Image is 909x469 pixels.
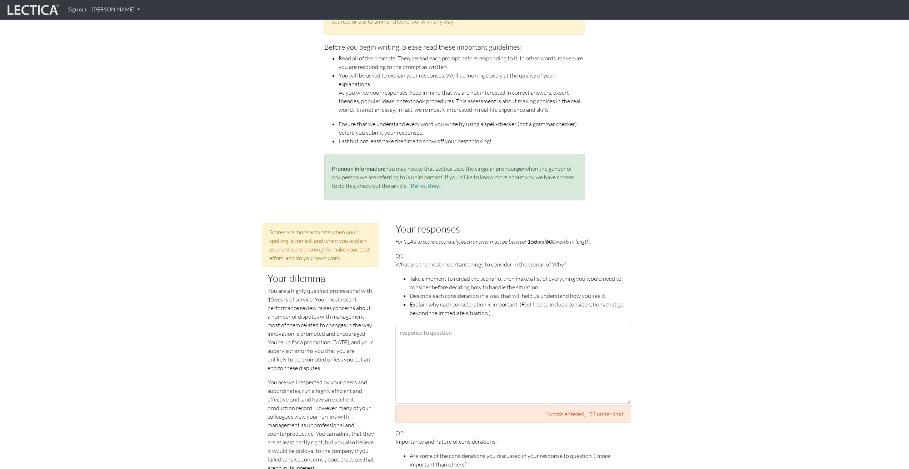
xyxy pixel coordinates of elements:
[339,88,585,114] p: As you write your responses, keep in mind that we are not interested in correct answers, expert t...
[410,291,631,300] li: Describe each consideration in a way that will help us understand how you see it.
[395,405,631,423] div: 1 words entered
[332,165,385,172] strong: Pronoun information:
[339,137,585,145] li: Last but not least, take the time to show off your best thinking!
[517,165,525,172] i: per
[584,410,624,418] span: , 157 under limit
[262,223,380,267] div: Scores are more accurate when your spelling is correct, and when you explain your answers thoroug...
[89,3,143,17] a: [PERSON_NAME]
[395,251,631,317] p: Q1:
[410,300,631,317] li: Explain why each consideration is important. (Feel free to include considerations that go beyond ...
[6,3,59,17] img: lecticalive
[65,3,89,17] a: Sign out
[546,238,555,245] b: 600
[528,238,537,245] b: 158
[395,223,631,234] h3: Your responses
[411,182,439,189] a: Per vs. they
[395,437,631,446] p: Importance and nature of considerations:
[410,274,631,291] li: Take a moment to reread the scenario, then make a list of everything you would need to consider b...
[268,286,374,372] p: You are a highly qualified professional with 15 years of service. Your most recent performance re...
[332,164,578,190] p: You may notice that Lectica uses the singular pronoun when the gender of any person we are referr...
[410,451,631,469] li: Are some of the considerations you discussed in your response to question 1 more important than o...
[339,120,585,137] li: Ensure that we understand every word you write by using a spell-checker (not a grammar checker) b...
[395,238,590,245] em: For CLAS to score accurately, each answer must be between and words in length.
[339,71,585,88] li: You will be asked to explain your responses. We’ll be looking closely at the quality of your expl...
[395,260,631,269] p: What are the most important things to consider in the scenario? Why?
[324,43,585,51] h5: Before you begin writing, please read these important guidelines:
[268,273,374,284] h3: Your dilemma
[339,54,585,71] li: Read all of the prompts. Then, reread each prompt before responding to it. In other words, make s...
